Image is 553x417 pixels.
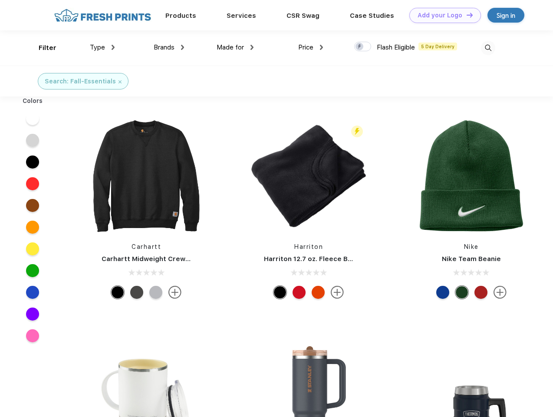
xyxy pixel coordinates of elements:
img: dropdown.png [112,45,115,50]
img: desktop_search.svg [481,41,495,55]
img: func=resize&h=266 [89,118,204,234]
img: flash_active_toggle.svg [351,126,363,137]
div: Filter [39,43,56,53]
div: Sign in [497,10,515,20]
div: Red [293,286,306,299]
a: Nike [464,243,479,250]
span: Flash Eligible [377,43,415,51]
a: Harriton 12.7 oz. Fleece Blanket [264,255,369,263]
div: Gorge Green [455,286,468,299]
img: DT [467,13,473,17]
div: University Red [474,286,487,299]
img: more.svg [331,286,344,299]
a: Nike Team Beanie [442,255,501,263]
div: Add your Logo [418,12,462,19]
a: Sign in [487,8,524,23]
img: dropdown.png [181,45,184,50]
img: dropdown.png [250,45,253,50]
span: Type [90,43,105,51]
img: more.svg [494,286,507,299]
img: func=resize&h=266 [251,118,366,234]
a: Carhartt Midweight Crewneck Sweatshirt [102,255,240,263]
div: Heather Grey [149,286,162,299]
div: Orange [312,286,325,299]
div: Colors [16,96,49,106]
a: Harriton [294,243,323,250]
img: fo%20logo%202.webp [52,8,154,23]
a: Carhartt [132,243,161,250]
div: Black [273,286,286,299]
span: Price [298,43,313,51]
img: filter_cancel.svg [118,80,122,83]
div: Search: Fall-Essentials [45,77,116,86]
span: 5 Day Delivery [418,43,457,50]
div: Black [111,286,124,299]
div: Carbon Heather [130,286,143,299]
a: Products [165,12,196,20]
div: Game Royal [436,286,449,299]
span: Made for [217,43,244,51]
img: more.svg [168,286,181,299]
span: Brands [154,43,174,51]
img: func=resize&h=266 [414,118,529,234]
img: dropdown.png [320,45,323,50]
